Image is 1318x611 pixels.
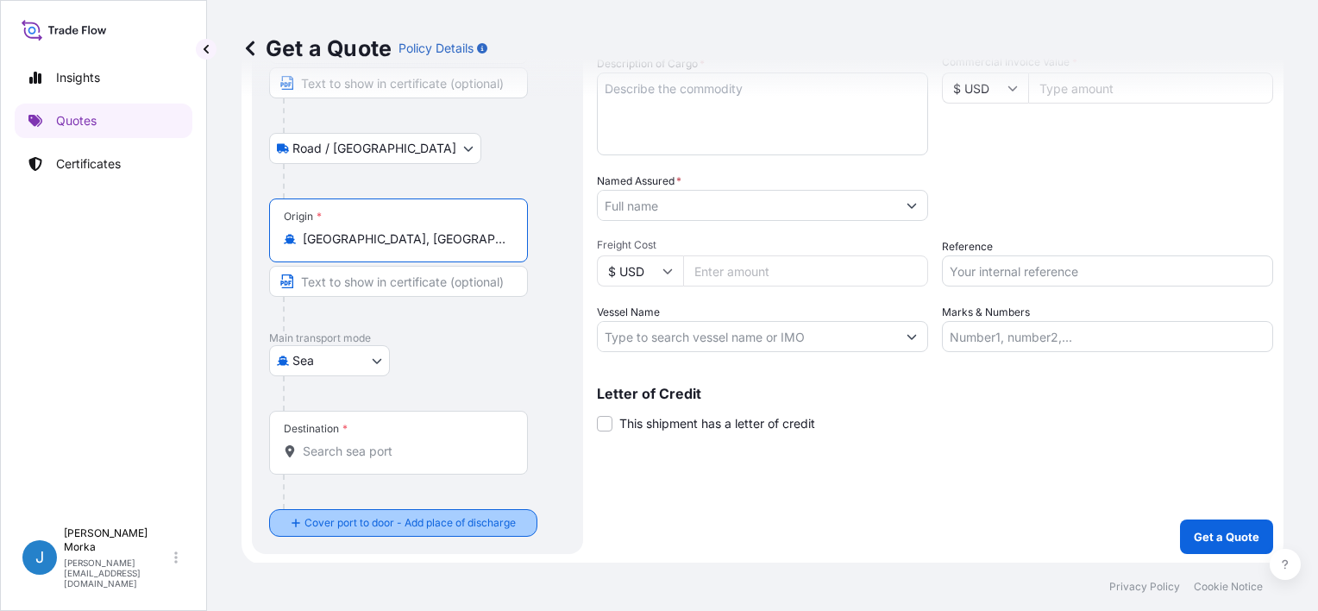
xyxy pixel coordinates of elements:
[269,266,528,297] input: Text to appear on certificate
[269,331,566,345] p: Main transport mode
[56,155,121,173] p: Certificates
[1109,580,1180,594] a: Privacy Policy
[269,509,537,537] button: Cover port to door - Add place of discharge
[942,255,1273,287] input: Your internal reference
[896,190,927,221] button: Show suggestions
[284,422,348,436] div: Destination
[15,60,192,95] a: Insights
[942,304,1030,321] label: Marks & Numbers
[284,210,322,224] div: Origin
[56,69,100,86] p: Insights
[64,557,171,589] p: [PERSON_NAME][EMAIL_ADDRESS][DOMAIN_NAME]
[15,104,192,138] a: Quotes
[242,35,392,62] p: Get a Quote
[304,514,516,532] span: Cover port to door - Add place of discharge
[303,230,506,248] input: Origin
[896,321,927,352] button: Show suggestions
[1194,528,1259,545] p: Get a Quote
[942,238,993,255] label: Reference
[399,40,474,57] p: Policy Details
[597,304,660,321] label: Vessel Name
[597,238,928,252] span: Freight Cost
[598,190,896,221] input: Full name
[269,345,390,376] button: Select transport
[15,147,192,181] a: Certificates
[597,173,681,190] label: Named Assured
[64,526,171,554] p: [PERSON_NAME] Morka
[56,112,97,129] p: Quotes
[942,321,1273,352] input: Number1, number2,...
[619,415,815,432] span: This shipment has a letter of credit
[303,443,506,460] input: Destination
[35,549,44,566] span: J
[292,352,314,369] span: Sea
[598,321,896,352] input: Type to search vessel name or IMO
[292,140,456,157] span: Road / [GEOGRAPHIC_DATA]
[597,387,1273,400] p: Letter of Credit
[269,133,481,164] button: Select transport
[1180,520,1273,554] button: Get a Quote
[683,255,928,287] input: Enter amount
[1194,580,1263,594] a: Cookie Notice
